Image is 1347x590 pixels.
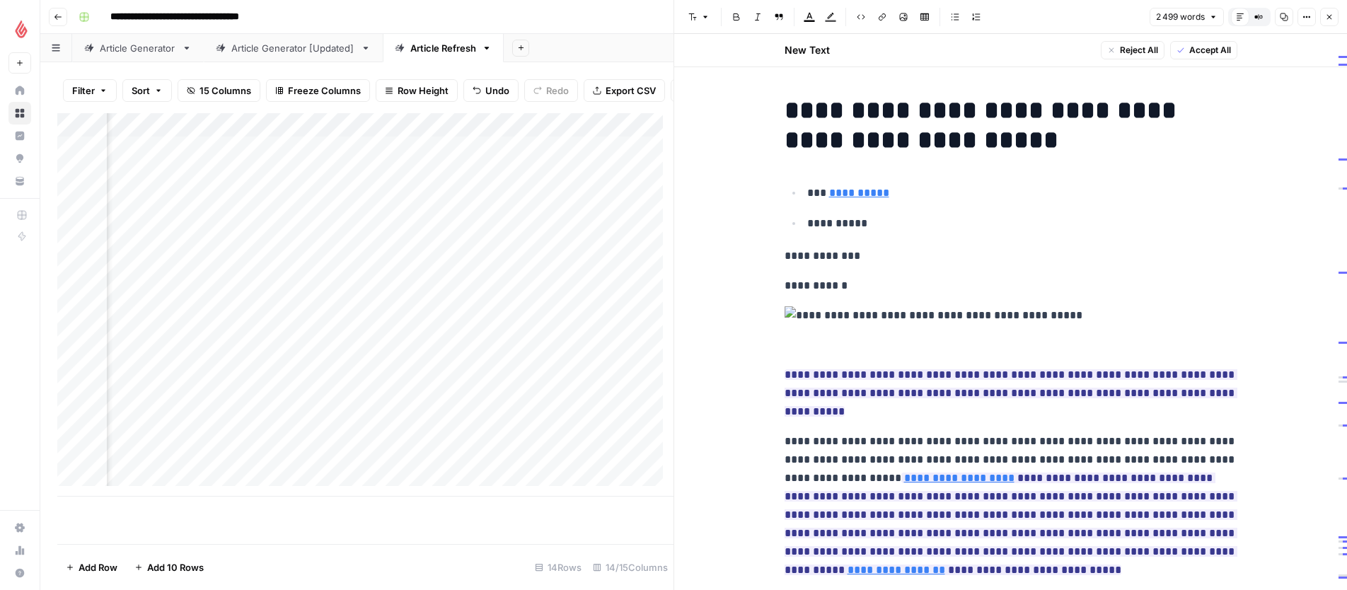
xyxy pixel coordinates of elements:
[8,170,31,192] a: Your Data
[410,41,476,55] div: Article Refresh
[8,16,34,42] img: Lightspeed Logo
[383,34,504,62] a: Article Refresh
[584,79,665,102] button: Export CSV
[132,83,150,98] span: Sort
[1189,44,1231,57] span: Accept All
[546,83,569,98] span: Redo
[122,79,172,102] button: Sort
[79,560,117,574] span: Add Row
[100,41,176,55] div: Article Generator
[63,79,117,102] button: Filter
[398,83,449,98] span: Row Height
[1101,41,1164,59] button: Reject All
[785,43,830,57] h2: New Text
[178,79,260,102] button: 15 Columns
[72,83,95,98] span: Filter
[72,34,204,62] a: Article Generator
[1170,41,1237,59] button: Accept All
[147,560,204,574] span: Add 10 Rows
[8,11,31,47] button: Workspace: Lightspeed
[1156,11,1205,23] span: 2 499 words
[200,83,251,98] span: 15 Columns
[8,539,31,562] a: Usage
[587,556,673,579] div: 14/15 Columns
[485,83,509,98] span: Undo
[231,41,355,55] div: Article Generator [Updated]
[8,147,31,170] a: Opportunities
[1120,44,1158,57] span: Reject All
[57,556,126,579] button: Add Row
[463,79,519,102] button: Undo
[8,125,31,147] a: Insights
[266,79,370,102] button: Freeze Columns
[1150,8,1224,26] button: 2 499 words
[126,556,212,579] button: Add 10 Rows
[8,79,31,102] a: Home
[8,516,31,539] a: Settings
[8,102,31,125] a: Browse
[529,556,587,579] div: 14 Rows
[288,83,361,98] span: Freeze Columns
[606,83,656,98] span: Export CSV
[8,562,31,584] button: Help + Support
[376,79,458,102] button: Row Height
[204,34,383,62] a: Article Generator [Updated]
[524,79,578,102] button: Redo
